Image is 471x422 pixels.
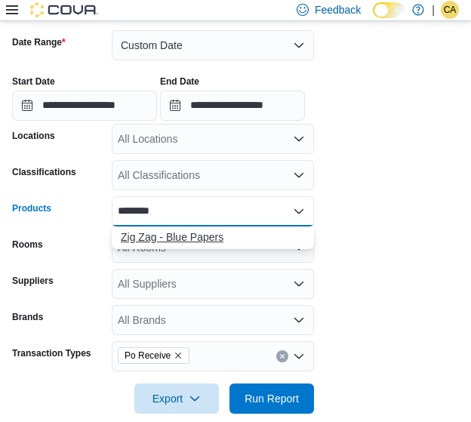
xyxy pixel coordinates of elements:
[12,347,91,359] label: Transaction Types
[293,169,305,181] button: Open list of options
[143,383,210,414] span: Export
[30,2,98,17] img: Cova
[293,314,305,326] button: Open list of options
[293,350,305,362] button: Open list of options
[245,391,299,406] span: Run Report
[293,133,305,145] button: Open list of options
[229,383,314,414] button: Run Report
[118,347,189,364] span: Po Receive
[293,205,305,217] button: Close list of options
[12,130,55,142] label: Locations
[160,75,199,88] label: End Date
[160,91,305,121] input: Press the down key to open a popover containing a calendar.
[134,383,219,414] button: Export
[373,18,374,19] span: Dark Mode
[12,36,66,48] label: Date Range
[112,30,314,60] button: Custom Date
[441,1,459,19] div: Cree-Ann Perrin
[12,311,43,323] label: Brands
[12,166,76,178] label: Classifications
[12,75,55,88] label: Start Date
[112,226,314,248] button: Zig Zag - Blue Papers
[315,2,361,17] span: Feedback
[12,239,43,251] label: Rooms
[125,348,171,363] span: Po Receive
[112,226,314,248] div: Choose from the following options
[121,229,305,245] div: Zig Zag - Blue Papers
[12,202,51,214] label: Products
[373,2,405,18] input: Dark Mode
[432,1,435,19] p: |
[293,278,305,290] button: Open list of options
[12,91,157,121] input: Press the down key to open a popover containing a calendar.
[276,350,288,362] button: Clear input
[444,1,457,19] span: CA
[12,275,54,287] label: Suppliers
[174,351,183,360] button: Remove Po Receive from selection in this group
